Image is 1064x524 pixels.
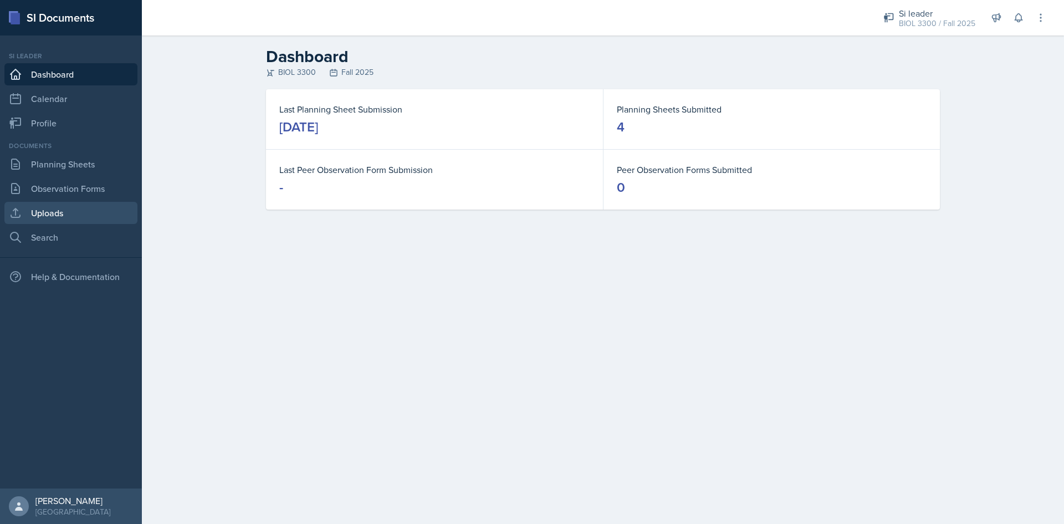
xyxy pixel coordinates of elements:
[4,266,137,288] div: Help & Documentation
[4,63,137,85] a: Dashboard
[4,153,137,175] a: Planning Sheets
[279,118,318,136] div: [DATE]
[279,179,283,196] div: -
[35,506,110,517] div: [GEOGRAPHIC_DATA]
[4,177,137,200] a: Observation Forms
[266,47,940,67] h2: Dashboard
[266,67,940,78] div: BIOL 3300 Fall 2025
[279,163,590,176] dt: Last Peer Observation Form Submission
[617,118,625,136] div: 4
[617,179,625,196] div: 0
[4,202,137,224] a: Uploads
[617,103,927,116] dt: Planning Sheets Submitted
[4,226,137,248] a: Search
[4,88,137,110] a: Calendar
[899,7,975,20] div: Si leader
[279,103,590,116] dt: Last Planning Sheet Submission
[4,141,137,151] div: Documents
[4,112,137,134] a: Profile
[35,495,110,506] div: [PERSON_NAME]
[899,18,975,29] div: BIOL 3300 / Fall 2025
[617,163,927,176] dt: Peer Observation Forms Submitted
[4,51,137,61] div: Si leader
